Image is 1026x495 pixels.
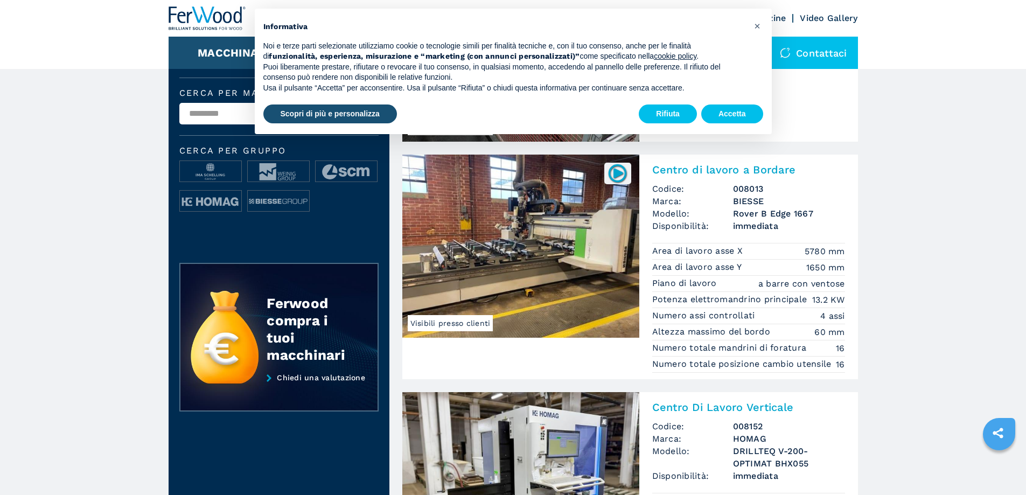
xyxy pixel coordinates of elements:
[652,195,733,207] span: Marca:
[179,147,379,155] span: Cerca per Gruppo
[758,277,845,290] em: a barre con ventose
[749,17,766,34] button: Chiudi questa informativa
[836,342,845,354] em: 16
[408,315,493,331] span: Visibili presso clienti
[316,161,377,183] img: image
[652,445,733,470] span: Modello:
[701,104,763,124] button: Accetta
[179,373,379,412] a: Chiedi una valutazione
[733,470,845,482] span: immediata
[652,470,733,482] span: Disponibilità:
[800,13,857,23] a: Video Gallery
[980,447,1018,487] iframe: Chat
[402,155,639,338] img: Centro di lavoro a Bordare BIESSE Rover B Edge 1667
[263,41,746,62] p: Noi e terze parti selezionate utilizziamo cookie o tecnologie simili per finalità tecniche e, con...
[733,207,845,220] h3: Rover B Edge 1667
[402,155,858,379] a: Centro di lavoro a Bordare BIESSE Rover B Edge 1667Visibili presso clienti008013Centro di lavoro ...
[198,46,269,59] button: Macchinari
[652,433,733,445] span: Marca:
[836,358,845,371] em: 16
[733,433,845,445] h3: HOMAG
[652,261,745,273] p: Area di lavoro asse Y
[180,161,241,183] img: image
[754,19,760,32] span: ×
[769,37,858,69] div: Contattaci
[812,294,845,306] em: 13.2 KW
[248,191,309,212] img: image
[733,183,845,195] h3: 008013
[733,420,845,433] h3: 008152
[654,52,696,60] a: cookie policy
[820,310,845,322] em: 4 assi
[263,62,746,83] p: Puoi liberamente prestare, rifiutare o revocare il tuo consenso, in qualsiasi momento, accedendo ...
[733,445,845,470] h3: DRILLTEQ V-200-OPTIMAT BHX055
[652,342,809,354] p: Numero totale mandrini di foratura
[652,277,720,289] p: Piano di lavoro
[652,401,845,414] h2: Centro Di Lavoro Verticale
[263,22,746,32] h2: Informativa
[169,6,246,30] img: Ferwood
[652,207,733,220] span: Modello:
[652,183,733,195] span: Codice:
[180,191,241,212] img: image
[780,47,791,58] img: Contattaci
[652,220,733,232] span: Disponibilità:
[652,163,845,176] h2: Centro di lavoro a Bordare
[733,220,845,232] span: immediata
[263,104,397,124] button: Scopri di più e personalizza
[179,89,379,97] label: Cerca per marca
[652,245,746,257] p: Area di lavoro asse X
[652,358,834,370] p: Numero totale posizione cambio utensile
[263,83,746,94] p: Usa il pulsante “Accetta” per acconsentire. Usa il pulsante “Rifiuta” o chiudi questa informativa...
[652,294,810,305] p: Potenza elettromandrino principale
[269,52,580,60] strong: funzionalità, esperienza, misurazione e “marketing (con annunci personalizzati)”
[985,420,1011,447] a: sharethis
[805,245,845,257] em: 5780 mm
[652,420,733,433] span: Codice:
[267,295,356,364] div: Ferwood compra i tuoi macchinari
[652,326,773,338] p: Altezza massimo del bordo
[806,261,845,274] em: 1650 mm
[652,310,758,322] p: Numero assi controllati
[814,326,844,338] em: 60 mm
[248,161,309,183] img: image
[639,104,697,124] button: Rifiuta
[607,163,628,184] img: 008013
[733,195,845,207] h3: BIESSE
